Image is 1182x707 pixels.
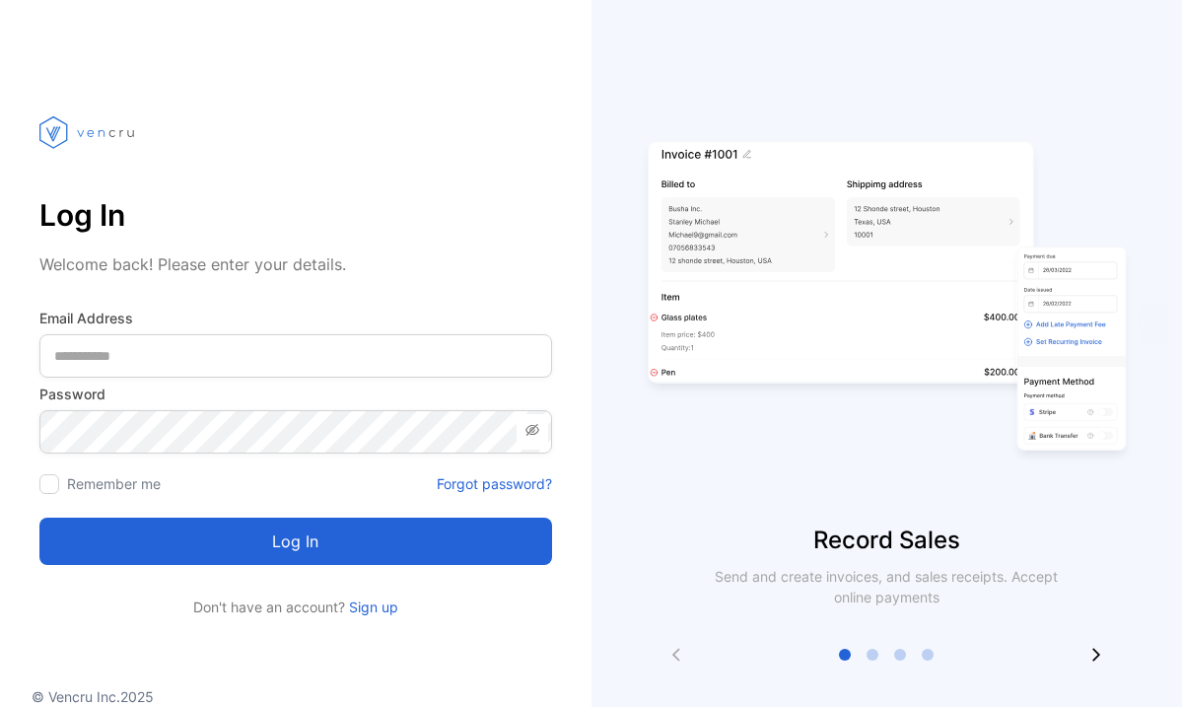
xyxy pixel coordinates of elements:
[39,597,552,617] p: Don't have an account?
[39,384,552,404] label: Password
[39,79,138,185] img: vencru logo
[39,308,552,328] label: Email Address
[437,473,552,494] a: Forgot password?
[640,79,1133,523] img: slider image
[67,475,161,492] label: Remember me
[39,518,552,565] button: Log in
[345,599,398,615] a: Sign up
[697,566,1076,607] p: Send and create invoices, and sales receipts. Accept online payments
[39,191,552,239] p: Log In
[39,252,552,276] p: Welcome back! Please enter your details.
